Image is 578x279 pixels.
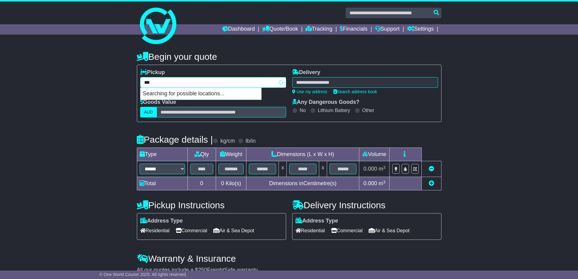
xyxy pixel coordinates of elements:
td: Total [137,177,188,190]
label: Delivery [292,69,320,76]
label: No [300,107,306,113]
a: Support [375,24,400,35]
td: 0 [188,177,216,190]
label: Other [362,107,374,113]
span: Air & Sea Depot [213,226,254,235]
typeahead: Please provide city [140,77,286,88]
a: Quote/Book [262,24,298,35]
td: Volume [359,148,390,161]
span: Commercial [176,226,207,235]
a: Remove this item [429,166,434,172]
td: x [279,161,287,177]
a: Tracking [306,24,332,35]
label: AUD [140,107,157,117]
span: © One World Courier 2025. All rights reserved. [100,272,187,277]
label: Address Type [140,218,183,224]
td: Dimensions in Centimetre(s) [246,177,359,190]
td: Kilo(s) [216,177,246,190]
a: Use my address [292,89,327,94]
span: Commercial [331,226,363,235]
span: Residential [140,226,170,235]
label: kg/cm [220,138,235,145]
h4: Begin your quote [137,52,441,62]
a: Dashboard [222,24,255,35]
h4: Package details | [137,134,213,145]
span: Residential [296,226,325,235]
label: Goods Value [140,99,176,106]
span: 250 [198,267,207,273]
sup: 3 [383,180,386,184]
span: 0 [221,180,224,186]
span: 0.000 [363,166,377,172]
label: Address Type [296,218,338,224]
a: Settings [407,24,434,35]
label: Lithium Battery [318,107,350,113]
span: m [379,166,386,172]
td: Weight [216,148,246,161]
span: Air & Sea Depot [369,226,410,235]
h4: Warranty & Insurance [137,253,441,264]
label: Pickup [140,69,165,76]
div: All our quotes include a $ FreightSafe warranty. [137,267,441,274]
td: Qty [188,148,216,161]
a: Search address book [333,89,377,94]
a: Add new item [429,180,434,186]
span: 0.000 [363,180,377,186]
label: lb/in [245,138,255,145]
span: m [379,180,386,186]
p: Searching for possible locations... [140,88,261,100]
td: x [319,161,327,177]
label: Any Dangerous Goods? [292,99,360,106]
td: Dimensions (L x W x H) [246,148,359,161]
a: Financials [340,24,367,35]
h4: Delivery Instructions [292,200,441,210]
sup: 3 [383,165,386,170]
td: Type [137,148,188,161]
h4: Pickup Instructions [137,200,286,210]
